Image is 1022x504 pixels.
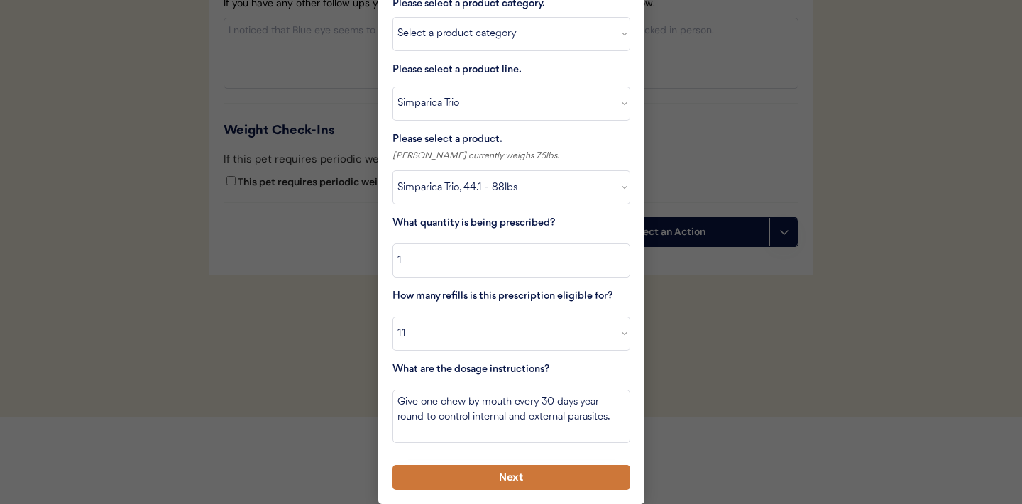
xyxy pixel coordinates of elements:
[392,148,630,163] div: [PERSON_NAME] currently weighs 75lbs.
[392,361,630,379] div: What are the dosage instructions?
[392,243,630,278] input: Enter a number
[392,465,630,490] button: Next
[392,62,534,80] div: Please select a product line.
[392,215,630,233] div: What quantity is being prescribed?
[392,131,630,149] div: Please select a product.
[392,288,630,306] div: How many refills is this prescription eligible for?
